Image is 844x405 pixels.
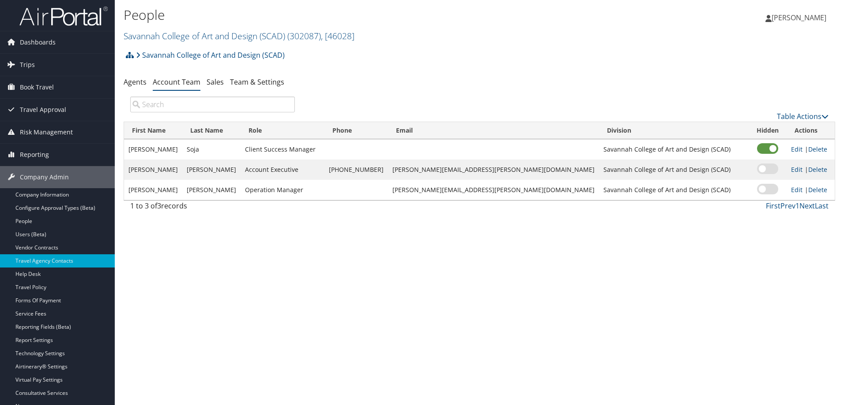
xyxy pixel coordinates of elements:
a: First [766,201,780,211]
th: Email: activate to sort column ascending [388,122,599,139]
a: Delete [808,145,827,153]
td: [PERSON_NAME][EMAIL_ADDRESS][PERSON_NAME][DOMAIN_NAME] [388,160,599,180]
a: 1 [795,201,799,211]
span: Dashboards [20,31,56,53]
span: Reporting [20,144,49,166]
td: [PHONE_NUMBER] [324,160,388,180]
th: Phone [324,122,388,139]
td: | [787,160,835,180]
a: Savannah College of Art and Design (SCAD) [124,30,354,42]
span: 3 [157,201,161,211]
a: Agents [124,77,147,87]
span: Risk Management [20,121,73,143]
h1: People [124,6,598,24]
img: airportal-logo.png [19,6,108,26]
a: Delete [808,186,827,194]
span: [PERSON_NAME] [772,13,826,22]
td: [PERSON_NAME][EMAIL_ADDRESS][PERSON_NAME][DOMAIN_NAME] [388,180,599,200]
span: Travel Approval [20,99,66,121]
th: Last Name: activate to sort column ascending [182,122,241,139]
th: Division: activate to sort column ascending [599,122,749,139]
a: Sales [207,77,224,87]
th: Actions [787,122,835,139]
a: Team & Settings [230,77,284,87]
span: Company Admin [20,166,69,188]
td: [PERSON_NAME] [124,139,182,160]
span: Book Travel [20,76,54,98]
th: Hidden: activate to sort column ascending [749,122,787,139]
a: Account Team [153,77,200,87]
td: Operation Manager [241,180,324,200]
td: Account Executive [241,160,324,180]
td: [PERSON_NAME] [182,160,241,180]
a: Prev [780,201,795,211]
td: [PERSON_NAME] [182,180,241,200]
td: Savannah College of Art and Design (SCAD) [599,160,749,180]
a: Edit [791,145,803,153]
th: First Name: activate to sort column ascending [124,122,182,139]
a: Savannah College of Art and Design (SCAD) [136,46,285,64]
span: Trips [20,54,35,76]
td: Client Success Manager [241,139,324,160]
a: Edit [791,186,803,194]
td: | [787,180,835,200]
td: Soja [182,139,241,160]
div: 1 to 3 of records [130,201,295,216]
a: [PERSON_NAME] [765,4,835,31]
td: [PERSON_NAME] [124,180,182,200]
a: Table Actions [777,111,829,121]
span: , [ 46028 ] [321,30,354,42]
a: Delete [808,165,827,174]
a: Last [815,201,829,211]
span: ( 302087 ) [287,30,321,42]
td: | [787,139,835,160]
td: Savannah College of Art and Design (SCAD) [599,139,749,160]
td: [PERSON_NAME] [124,160,182,180]
a: Edit [791,165,803,174]
th: Role: activate to sort column ascending [241,122,324,139]
a: Next [799,201,815,211]
td: Savannah College of Art and Design (SCAD) [599,180,749,200]
input: Search [130,97,295,112]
